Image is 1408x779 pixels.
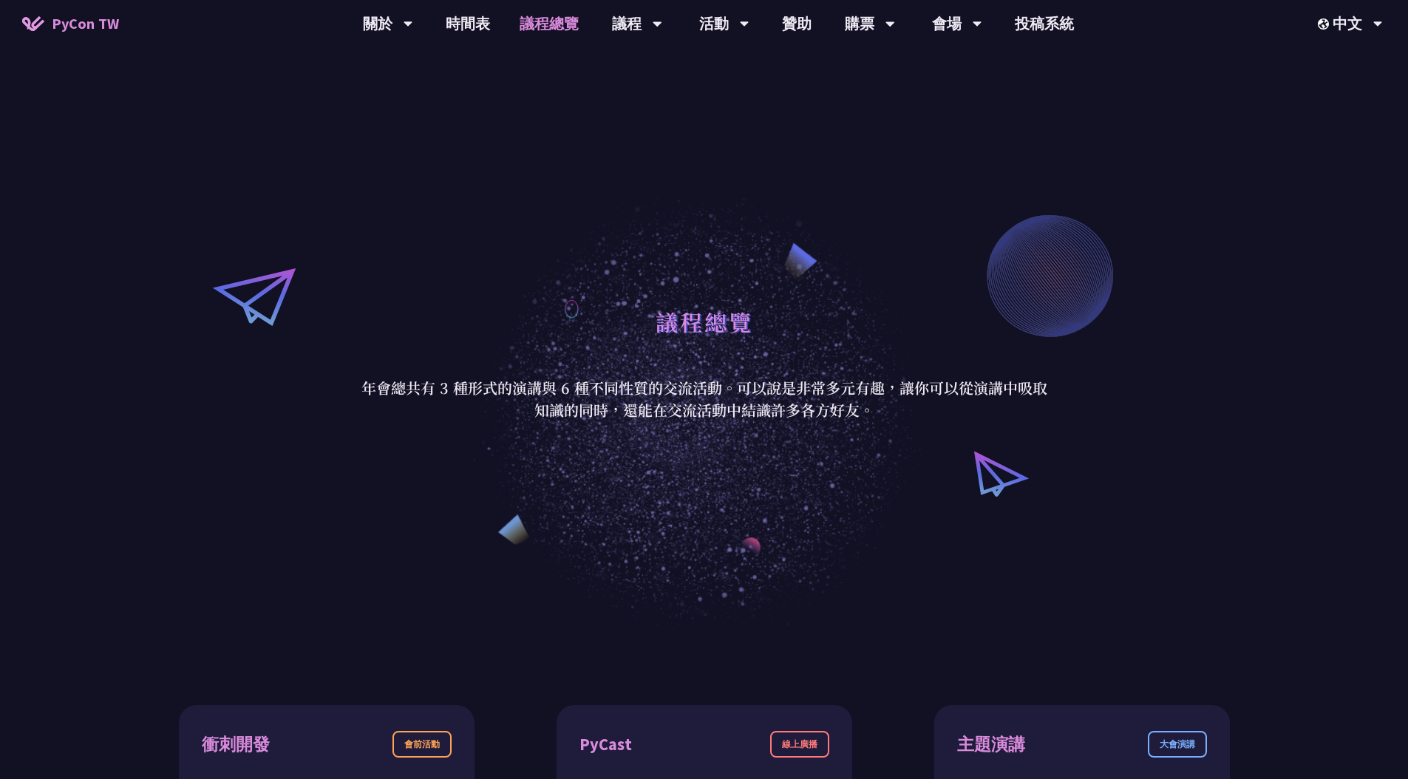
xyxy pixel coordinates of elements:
a: PyCon TW [7,5,134,42]
h1: 議程總覽 [656,299,753,344]
div: 線上廣播 [770,731,829,758]
div: 主題演講 [957,732,1025,758]
img: Home icon of PyCon TW 2025 [22,16,44,31]
div: 衝刺開發 [202,732,270,758]
div: 大會演講 [1148,731,1207,758]
span: PyCon TW [52,13,119,35]
div: PyCast [579,732,632,758]
img: Locale Icon [1318,18,1333,30]
p: 年會總共有 3 種形式的演講與 6 種不同性質的交流活動。可以說是非常多元有趣，讓你可以從演講中吸取知識的同時，還能在交流活動中結識許多各方好友。 [361,377,1048,421]
div: 會前活動 [392,731,452,758]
